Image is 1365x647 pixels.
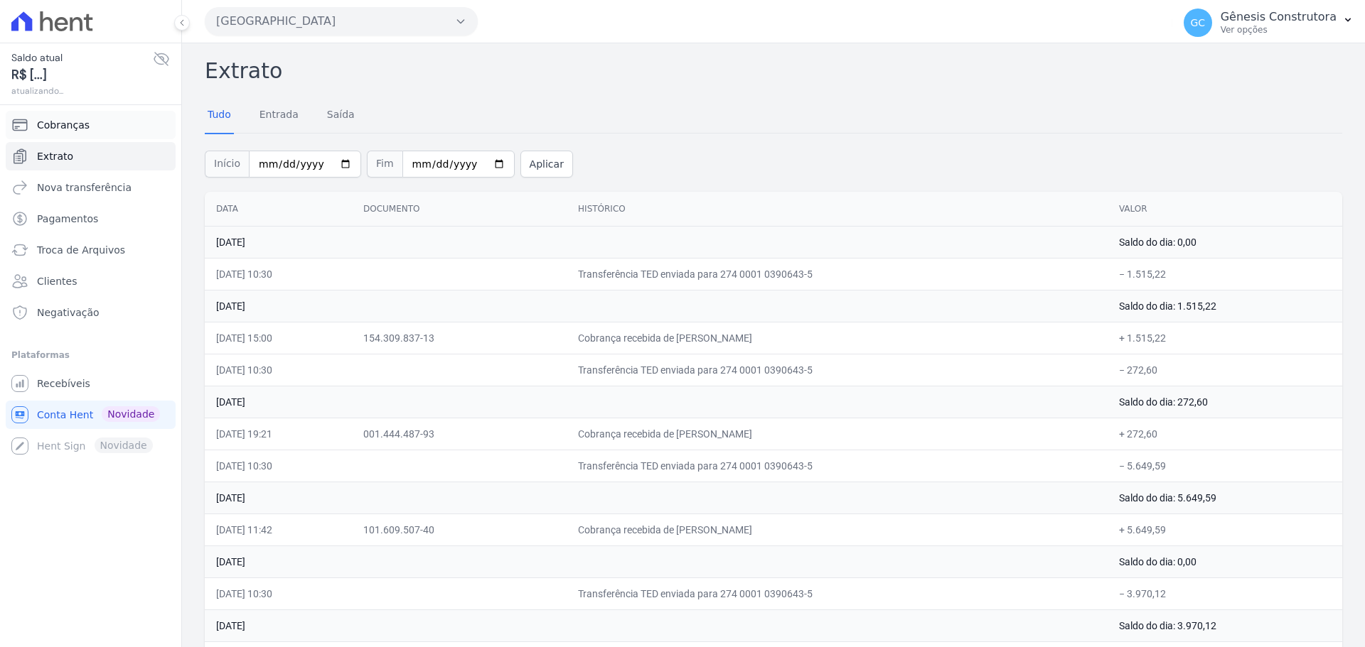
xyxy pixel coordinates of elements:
[205,192,352,227] th: Data
[567,418,1108,450] td: Cobrança recebida de [PERSON_NAME]
[11,111,170,460] nav: Sidebar
[6,142,176,170] a: Extrato
[1108,482,1342,513] td: Saldo do dia: 5.649,59
[6,267,176,295] a: Clientes
[1108,322,1342,354] td: + 1.515,22
[352,513,567,545] td: 101.609.507-40
[37,149,73,163] span: Extrato
[37,408,93,422] span: Conta Hent
[257,97,301,134] a: Entrada
[37,274,77,288] span: Clientes
[324,97,358,134] a: Saída
[205,450,352,482] td: [DATE] 10:30
[37,180,132,195] span: Nova transferência
[205,386,1108,418] td: [DATE]
[1221,10,1337,24] p: Gênesis Construtora
[1108,513,1342,545] td: + 5.649,59
[205,55,1342,87] h2: Extrato
[352,418,567,450] td: 001.444.487-93
[567,450,1108,482] td: Transferência TED enviada para 274 0001 0390643-5
[6,401,176,429] a: Conta Hent Novidade
[205,151,249,178] span: Início
[367,151,402,178] span: Fim
[6,111,176,139] a: Cobranças
[11,50,153,65] span: Saldo atual
[37,118,90,132] span: Cobranças
[37,212,98,226] span: Pagamentos
[567,513,1108,545] td: Cobrança recebida de [PERSON_NAME]
[205,482,1108,513] td: [DATE]
[1108,450,1342,482] td: − 5.649,59
[205,545,1108,577] td: [DATE]
[37,243,125,257] span: Troca de Arquivos
[37,305,100,320] span: Negativação
[205,354,352,386] td: [DATE] 10:30
[1190,18,1205,28] span: GC
[1108,418,1342,450] td: + 272,60
[6,173,176,202] a: Nova transferência
[11,85,153,97] span: atualizando...
[1108,192,1342,227] th: Valor
[205,609,1108,641] td: [DATE]
[6,236,176,264] a: Troca de Arquivos
[1172,3,1365,43] button: GC Gênesis Construtora Ver opções
[205,513,352,545] td: [DATE] 11:42
[1221,24,1337,36] p: Ver opções
[567,192,1108,227] th: Histórico
[6,369,176,398] a: Recebíveis
[352,322,567,354] td: 154.309.837-13
[205,97,234,134] a: Tudo
[11,65,153,85] span: R$ [...]
[520,151,573,178] button: Aplicar
[1108,577,1342,609] td: − 3.970,12
[1108,354,1342,386] td: − 272,60
[205,258,352,290] td: [DATE] 10:30
[205,577,352,609] td: [DATE] 10:30
[6,298,176,327] a: Negativação
[1108,386,1342,418] td: Saldo do dia: 272,60
[205,226,1108,258] td: [DATE]
[1108,258,1342,290] td: − 1.515,22
[1108,290,1342,322] td: Saldo do dia: 1.515,22
[205,418,352,450] td: [DATE] 19:21
[11,347,170,364] div: Plataformas
[1108,609,1342,641] td: Saldo do dia: 3.970,12
[6,205,176,233] a: Pagamentos
[567,577,1108,609] td: Transferência TED enviada para 274 0001 0390643-5
[567,258,1108,290] td: Transferência TED enviada para 274 0001 0390643-5
[205,322,352,354] td: [DATE] 15:00
[352,192,567,227] th: Documento
[37,376,90,391] span: Recebíveis
[1108,545,1342,577] td: Saldo do dia: 0,00
[205,290,1108,322] td: [DATE]
[567,322,1108,354] td: Cobrança recebida de [PERSON_NAME]
[1108,226,1342,258] td: Saldo do dia: 0,00
[567,354,1108,386] td: Transferência TED enviada para 274 0001 0390643-5
[205,7,478,36] button: [GEOGRAPHIC_DATA]
[102,406,160,422] span: Novidade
